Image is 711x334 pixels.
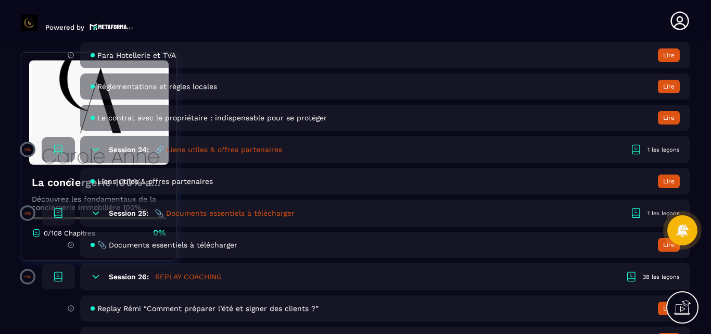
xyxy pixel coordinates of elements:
span: Le contrat avec le propriétaire : indispensable pour se protéger [97,114,327,122]
h5: 🔗 Liens utiles & offres partenaires [155,144,282,155]
span: Liens utiles & offres partenaires [97,177,213,185]
span: Replay Rémi “Comment préparer l’été et signer des clients ?” [97,304,319,313]
p: 0% [153,227,166,239]
button: Lire [658,111,680,125]
h5: 📎 Documents essentiels à télécharger [155,208,295,218]
button: Lire [658,302,680,315]
p: 0% [24,211,31,216]
button: Lire [658,48,680,62]
img: banner [29,60,169,165]
div: 38 les leçons [643,273,680,281]
span: Para Hotellerie et TVA [97,51,176,59]
p: 0% [24,275,31,279]
img: logo [90,22,133,31]
div: 1 les leçons [647,146,680,154]
span: 📎 Documents essentiels à télécharger [97,241,237,249]
button: Lire [658,238,680,252]
p: 0% [24,147,31,152]
h6: Session 24: [109,145,149,154]
span: Réglementations et règles locales [97,82,217,91]
p: Powered by [45,23,84,31]
h6: Session 26: [109,273,149,281]
h4: La conciergerie 100% automatisée [32,175,166,190]
div: 1 les leçons [647,209,680,217]
button: Lire [658,80,680,93]
h6: Session 25: [109,209,148,217]
p: 0/108 Chapitres [44,229,95,237]
h5: REPLAY COACHING [155,271,222,282]
p: Découvrez les fondamentaux de la conciergerie immobilière 100% automatisée. Cette formation est c... [32,195,166,212]
img: logo-branding [21,15,37,31]
button: Lire [658,175,680,188]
